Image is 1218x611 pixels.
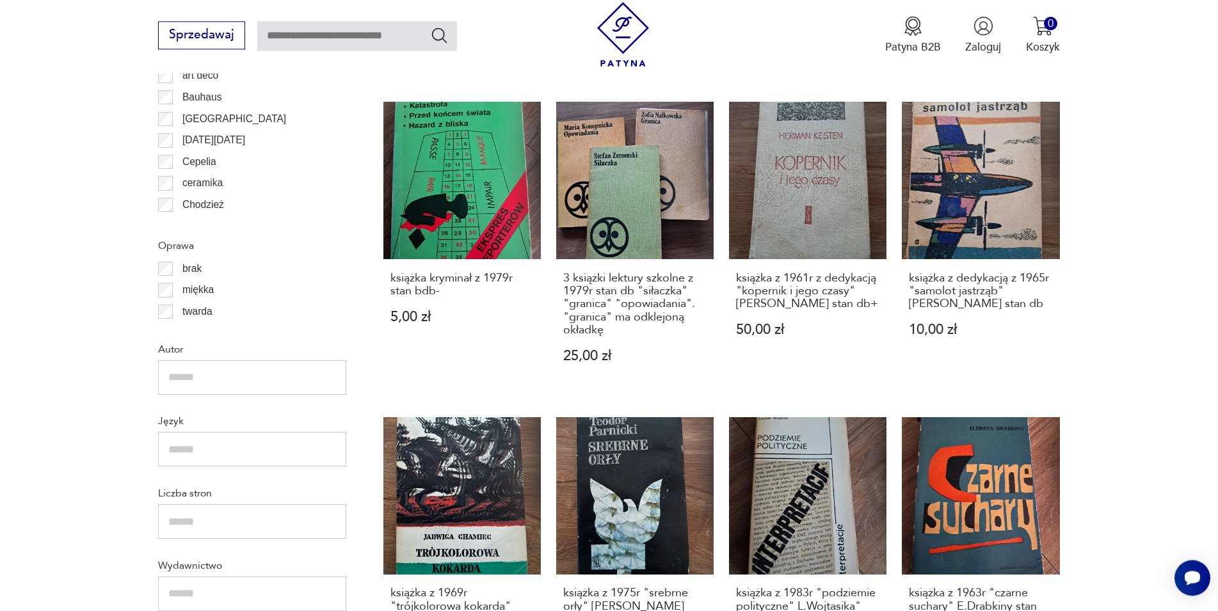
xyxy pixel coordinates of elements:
p: Oprawa [158,237,346,254]
p: Koszyk [1026,40,1060,54]
p: Liczba stron [158,485,346,502]
p: miękka [182,282,214,298]
h3: książka z 1961r z dedykacją "kopernik i jego czasy" [PERSON_NAME] stan db+ [736,272,880,311]
iframe: Smartsupp widget button [1174,560,1210,596]
p: Bauhaus [182,89,222,106]
img: Ikonka użytkownika [974,16,993,36]
img: Ikona medalu [903,16,923,36]
p: [GEOGRAPHIC_DATA] [182,111,286,127]
p: Patyna B2B [885,40,941,54]
p: brak [182,260,202,277]
p: 25,00 zł [563,349,707,363]
p: twarda [182,303,212,320]
p: 50,00 zł [736,323,880,337]
a: 3 książki lektury szkolne z 1979r stan db "siłaczka" "granica" "opowiadania". "granica" ma odklej... [556,102,714,392]
p: Wydawnictwo [158,557,346,574]
p: art deco [182,67,218,84]
h3: książka z dedykacją z 1965r "samolot jastrząb" [PERSON_NAME] stan db [909,272,1053,311]
p: ceramika [182,175,223,191]
button: Sprzedawaj [158,21,244,49]
a: Sprzedawaj [158,31,244,41]
button: Zaloguj [965,16,1001,54]
img: Patyna - sklep z meblami i dekoracjami vintage [591,2,655,67]
p: Zaloguj [965,40,1001,54]
button: 0Koszyk [1026,16,1060,54]
button: Szukaj [430,26,449,44]
img: Ikona koszyka [1033,16,1053,36]
div: 0 [1044,17,1057,30]
a: książka z dedykacją z 1965r "samolot jastrząb" B.Riha stan dbksiążka z dedykacją z 1965r "samolot... [902,102,1059,392]
a: książka z 1961r z dedykacją "kopernik i jego czasy" H.Kesten stan db+książka z 1961r z dedykacją ... [729,102,886,392]
h3: książka kryminał z 1979r stan bdb- [390,272,534,298]
p: Ćmielów [182,218,221,235]
a: książka kryminał z 1979r stan bdb-książka kryminał z 1979r stan bdb-5,00 zł [383,102,541,392]
p: 10,00 zł [909,323,1053,337]
p: [DATE][DATE] [182,132,245,148]
p: Cepelia [182,154,216,170]
p: Autor [158,341,346,358]
a: Ikona medaluPatyna B2B [885,16,941,54]
p: Chodzież [182,196,224,213]
h3: 3 książki lektury szkolne z 1979r stan db "siłaczka" "granica" "opowiadania". "granica" ma odklej... [563,272,707,337]
p: Język [158,413,346,429]
p: 5,00 zł [390,310,534,324]
button: Patyna B2B [885,16,941,54]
